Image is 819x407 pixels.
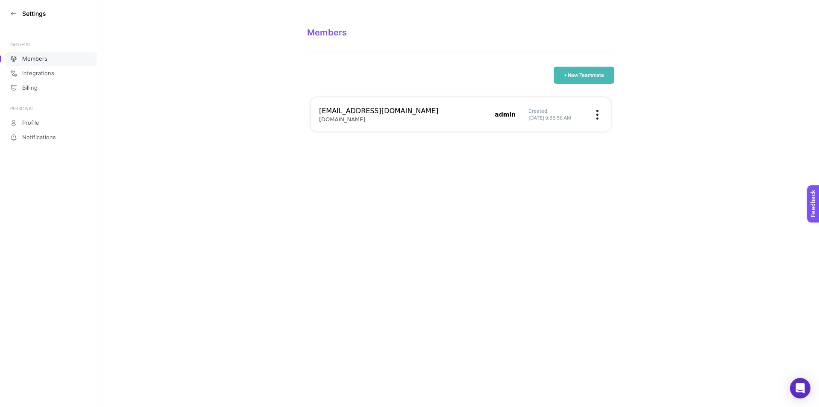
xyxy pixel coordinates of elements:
button: + New Teammate [554,67,614,84]
span: Feedback [5,3,32,9]
a: Billing [5,81,97,95]
img: menu icon [596,110,598,120]
a: Members [5,52,97,66]
a: Notifications [5,131,97,144]
div: GENERAL [10,41,92,48]
h3: Settings [22,10,46,17]
a: Integrations [5,67,97,80]
div: Open Intercom Messenger [790,378,810,398]
h5: [DATE] 9:55:56 AM [529,114,584,121]
h6: Created [529,108,584,114]
a: Profile [5,116,97,130]
span: Members [22,56,47,62]
h3: [EMAIL_ADDRESS][DOMAIN_NAME] [319,106,490,116]
div: Members [307,27,614,38]
h5: admin [495,110,516,119]
span: Integrations [22,70,54,77]
h5: [DOMAIN_NAME] [319,116,366,123]
div: PERSONAL [10,105,92,112]
span: Notifications [22,134,56,141]
span: Billing [22,85,38,91]
span: Profile [22,120,39,126]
